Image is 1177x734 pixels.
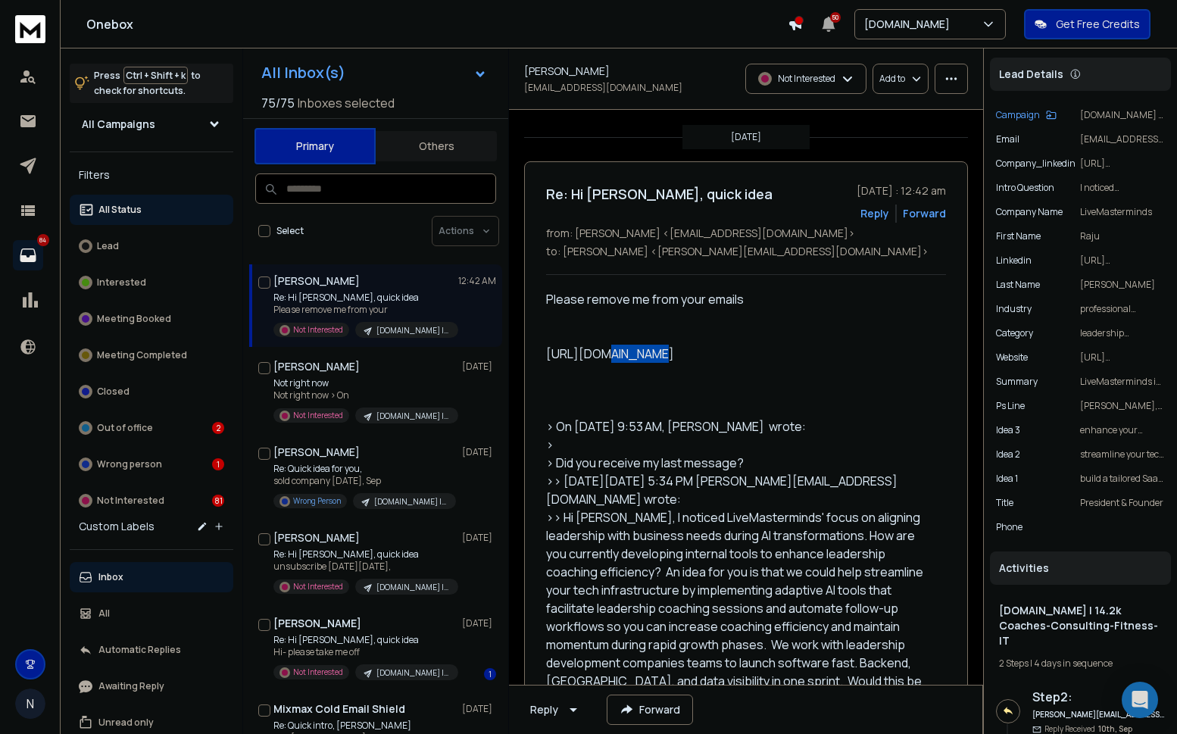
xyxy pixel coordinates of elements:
[273,530,360,545] h1: [PERSON_NAME]
[273,616,361,631] h1: [PERSON_NAME]
[518,695,595,725] button: Reply
[261,94,295,112] span: 75 / 75
[996,303,1032,315] p: industry
[996,376,1038,388] p: Summary
[1080,158,1165,170] p: [URL][DOMAIN_NAME]
[546,244,946,259] p: to: [PERSON_NAME] <[PERSON_NAME][EMAIL_ADDRESS][DOMAIN_NAME]>
[990,551,1171,585] div: Activities
[97,240,119,252] p: Lead
[70,635,233,665] button: Automatic Replies
[273,389,455,401] p: Not right now > On
[1080,448,1165,461] p: streamline your tech infrastructure by implementing adaptive AI tools that facilitate leadership ...
[98,608,110,620] p: All
[97,422,153,434] p: Out of office
[1080,400,1165,412] p: [PERSON_NAME], would you be the best person to speak to about building internal Saas tools and AI...
[996,351,1028,364] p: website
[97,458,162,470] p: Wrong person
[999,657,1029,670] span: 2 Steps
[996,400,1025,412] p: Ps Line
[212,422,224,434] div: 2
[996,497,1013,509] p: title
[1080,303,1165,315] p: professional training & coaching
[1024,9,1150,39] button: Get Free Credits
[97,386,130,398] p: Closed
[731,131,761,143] p: [DATE]
[1032,688,1165,706] h6: Step 2 :
[70,486,233,516] button: Not Interested81
[830,12,841,23] span: 50
[996,158,1076,170] p: company_linkedin
[70,562,233,592] button: Inbox
[82,117,155,132] h1: All Campaigns
[903,206,946,221] div: Forward
[1080,230,1165,242] p: Raju
[1122,682,1158,718] div: Open Intercom Messenger
[97,495,164,507] p: Not Interested
[273,463,455,475] p: Re: Quick idea for you,
[293,581,343,592] p: Not Interested
[1080,182,1165,194] p: I noticed LiveMasterminds' focus on aligning leadership with business needs during AI transformat...
[996,424,1020,436] p: Idea 3
[1080,327,1165,339] p: leadership development companies
[996,473,1018,485] p: Idea 1
[212,495,224,507] div: 81
[15,689,45,719] button: N
[524,64,610,79] h1: [PERSON_NAME]
[1080,497,1165,509] p: President & Founder
[996,182,1054,194] p: Intro Question
[261,65,345,80] h1: All Inbox(s)
[98,204,142,216] p: All Status
[212,458,224,470] div: 1
[1080,279,1165,291] p: [PERSON_NAME]
[70,195,233,225] button: All Status
[97,276,146,289] p: Interested
[996,206,1063,218] p: Company Name
[298,94,395,112] h3: Inboxes selected
[70,340,233,370] button: Meeting Completed
[70,598,233,629] button: All
[98,644,181,656] p: Automatic Replies
[996,327,1033,339] p: Category
[70,376,233,407] button: Closed
[273,475,455,487] p: sold company [DATE], Sep
[254,128,376,164] button: Primary
[484,668,496,680] div: 1
[70,671,233,701] button: Awaiting Reply
[79,519,155,534] h3: Custom Labels
[70,231,233,261] button: Lead
[273,359,360,374] h1: [PERSON_NAME]
[879,73,905,85] p: Add to
[458,275,496,287] p: 12:42 AM
[98,717,154,729] p: Unread only
[293,667,343,678] p: Not Interested
[996,230,1041,242] p: First Name
[273,701,405,717] h1: Mixmax Cold Email Shield
[462,703,496,715] p: [DATE]
[462,361,496,373] p: [DATE]
[376,582,449,593] p: [DOMAIN_NAME] | 14.2k Coaches-Consulting-Fitness-IT
[86,15,788,33] h1: Onebox
[276,225,304,237] label: Select
[462,617,496,629] p: [DATE]
[293,495,341,507] p: Wrong Person
[1098,723,1132,734] span: 10th, Sep
[530,702,558,717] div: Reply
[273,445,360,460] h1: [PERSON_NAME]
[37,234,49,246] p: 84
[123,67,188,84] span: Ctrl + Shift + k
[273,634,455,646] p: Re: Hi [PERSON_NAME], quick idea
[70,304,233,334] button: Meeting Booked
[70,449,233,479] button: Wrong person1
[293,410,343,421] p: Not Interested
[97,313,171,325] p: Meeting Booked
[15,15,45,43] img: logo
[462,532,496,544] p: [DATE]
[97,349,187,361] p: Meeting Completed
[778,73,835,85] p: Not Interested
[1034,657,1113,670] span: 4 days in sequence
[1080,109,1165,121] p: [DOMAIN_NAME] | 14.2k Coaches-Consulting-Fitness-IT
[273,273,360,289] h1: [PERSON_NAME]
